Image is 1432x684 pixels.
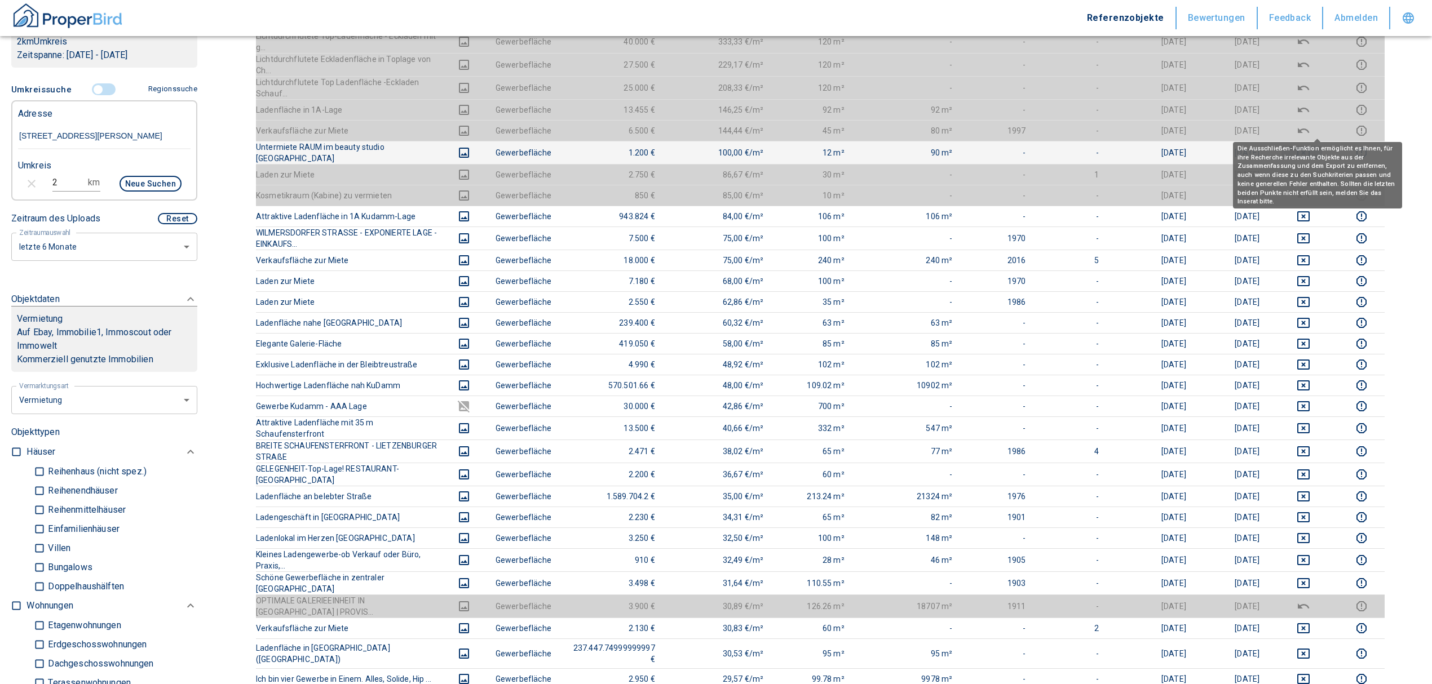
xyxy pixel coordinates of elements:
td: Gewerbefläche [487,416,560,439]
button: report this listing [1347,421,1376,435]
div: letzte 6 Monate [11,385,197,415]
div: Häuser [26,442,197,462]
button: deselect this listing [1278,490,1329,503]
button: Umkreissuche [11,79,76,100]
button: report this listing [1347,379,1376,392]
td: 1.200 € [560,141,664,164]
div: Die Ausschließen-Funktion ermöglicht es Ihnen, für ihre Recherche irrelevante Objekte aus der Zus... [1233,142,1402,208]
td: Gewerbefläche [487,206,560,226]
td: 943.824 € [560,206,664,226]
button: images [450,421,478,435]
button: images [450,468,478,481]
td: 58,00 €/m² [664,333,773,354]
td: - [961,30,1035,53]
td: Gewerbefläche [487,120,560,141]
input: Adresse ändern [18,123,191,149]
td: 102 m² [854,354,962,375]
td: 100 m² [772,226,854,250]
td: [DATE] [1195,99,1269,120]
td: 7.180 € [560,270,664,291]
th: Kosmetikraum (Kabine) zu vermieten [256,185,441,206]
td: - [1035,396,1108,416]
td: - [1035,76,1108,99]
td: 239.400 € [560,312,664,333]
td: 570.501.66 € [560,375,664,396]
td: [DATE] [1195,53,1269,76]
td: - [961,312,1035,333]
th: Attraktive Ladenfläche in 1A Kudamm-Lage [256,206,441,226]
td: [DATE] [1108,164,1195,185]
td: 92 m² [854,99,962,120]
td: 700 m² [772,396,854,416]
button: deselect this listing [1278,358,1329,371]
td: 62,86 €/m² [664,291,773,312]
td: - [1035,30,1108,53]
button: Neue Suchen [120,176,182,192]
button: deselect this listing [1278,576,1329,590]
p: Auf Ebay, Immobilie1, Immoscout oder Immowelt [17,326,192,353]
td: [DATE] [1195,250,1269,270]
td: 86,67 €/m² [664,164,773,185]
td: 10 m² [772,185,854,206]
td: - [1035,120,1108,141]
button: report this listing [1347,531,1376,545]
button: Feedback [1258,7,1324,29]
button: deselect this listing [1278,103,1329,117]
td: 63 m² [854,312,962,333]
th: Ladenfläche in 1A-Lage [256,99,441,120]
button: deselect this listing [1278,468,1329,481]
button: images [450,35,478,48]
td: 120 m² [772,76,854,99]
td: 1970 [961,270,1035,291]
td: 63 m² [772,312,854,333]
button: deselect this listing [1278,379,1329,392]
button: images [450,274,478,288]
button: deselect this listing [1278,531,1329,545]
th: Hochwertige Ladenfläche nah KuDamm [256,375,441,396]
th: Laden zur Miete [256,164,441,185]
th: Exklusive Ladenfläche in der Bleibtreustraße [256,354,441,375]
td: 30.000 € [560,396,664,416]
td: 80 m² [854,120,962,141]
p: Zeitspanne: [DATE] - [DATE] [17,48,192,62]
td: [DATE] [1108,354,1195,375]
button: Referenzobjekte [1076,7,1177,29]
td: - [961,206,1035,226]
td: 240 m² [854,250,962,270]
td: [DATE] [1108,291,1195,312]
p: Umkreis [18,159,51,172]
div: letzte 6 Monate [11,232,197,261]
td: [DATE] [1108,99,1195,120]
button: deselect this listing [1278,421,1329,435]
button: report this listing [1347,599,1376,613]
td: 1997 [961,120,1035,141]
td: 208,33 €/m² [664,76,773,99]
td: Gewerbefläche [487,270,560,291]
td: [DATE] [1108,185,1195,206]
div: ObjektdatenVermietungAuf Ebay, Immobilie1, Immoscout oder ImmoweltKommerziell genutzte Immobilien [11,281,197,383]
td: [DATE] [1108,120,1195,141]
th: Lichtdurchflutete Top Ladenfläche -Eckladen Schauf... [256,76,441,99]
td: 100 m² [772,270,854,291]
td: - [854,185,962,206]
th: Lichtdurchflutete Top-Ladenfläche - Eckladen mit g... [256,30,441,53]
button: Reset [158,213,197,224]
button: report this listing [1347,490,1376,503]
button: deselect this listing [1278,553,1329,567]
td: 109.02 m² [772,375,854,396]
td: 84,00 €/m² [664,206,773,226]
p: Kommerziell genutzte Immobilien [17,353,192,366]
button: report this listing [1347,468,1376,481]
td: 102 m² [772,354,854,375]
td: - [961,53,1035,76]
th: WILMERSDORFER STRASSE - EXPONIERTE LAGE - EINKAUFS... [256,226,441,250]
td: Gewerbefläche [487,99,560,120]
button: report this listing [1347,510,1376,524]
td: 240 m² [772,250,854,270]
td: - [961,354,1035,375]
td: 92 m² [772,99,854,120]
td: [DATE] [1195,270,1269,291]
td: 120 m² [772,53,854,76]
td: [DATE] [1195,120,1269,141]
button: report this listing [1347,621,1376,635]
